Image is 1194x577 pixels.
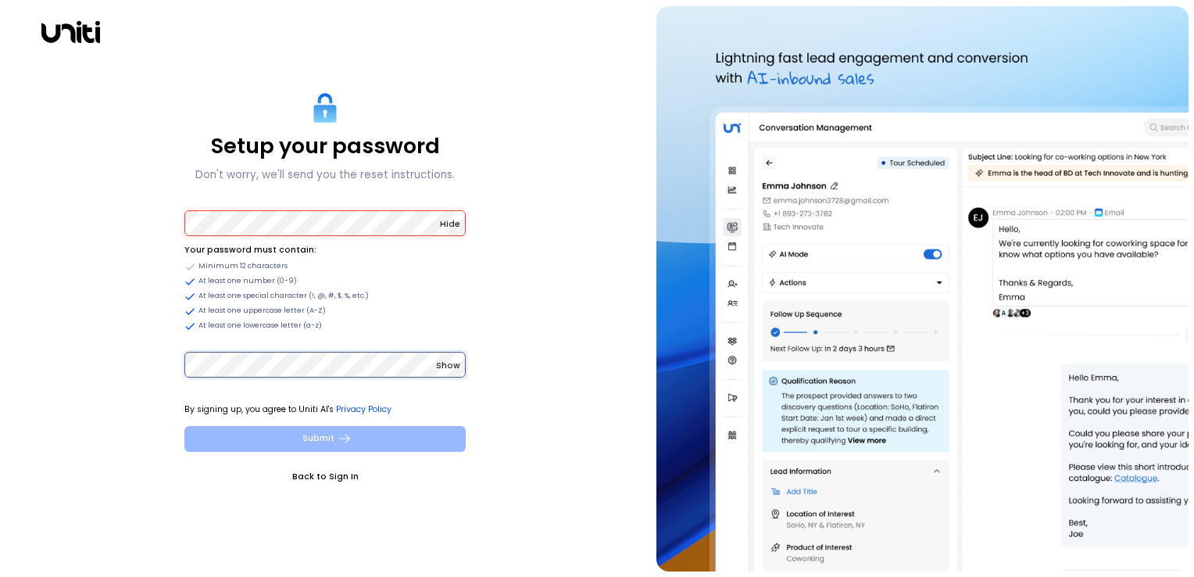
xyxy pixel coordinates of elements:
[436,358,460,374] button: Show
[184,469,466,485] a: Back to Sign In
[198,321,322,332] span: At least one lowercase letter (a-z)
[440,217,460,232] button: Hide
[184,426,466,452] button: Submit
[656,6,1189,572] img: auth-hero.png
[336,403,391,415] a: Privacy Policy
[184,242,466,258] li: Your password must contain:
[436,360,460,371] span: Show
[211,133,440,159] p: Setup your password
[440,218,460,230] span: Hide
[198,276,297,287] span: At least one number (0-9)
[184,402,466,418] p: By signing up, you agree to Uniti AI's
[198,306,326,317] span: At least one uppercase letter (A-Z)
[198,261,288,272] span: Minimum 12 characters
[198,291,369,302] span: At least one special character (!, @, #, $, %, etc.)
[195,166,455,185] p: Don't worry, we'll send you the reset instructions.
